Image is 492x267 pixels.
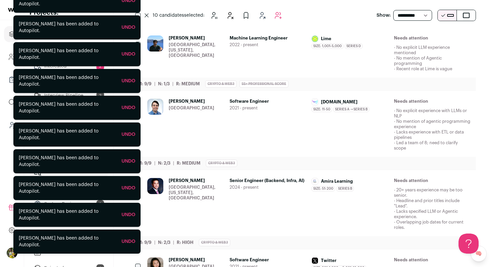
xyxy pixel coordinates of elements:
[199,239,230,246] div: Crypto & Web3
[7,248,17,258] button: Open dropdown
[158,82,170,86] span: N: 1/3
[138,161,200,166] ul: | |
[230,105,307,111] span: 2021 - present
[394,178,471,183] h2: Needs attention
[7,248,17,258] img: 6689865-medium_jpg
[158,240,170,245] span: N: 2/3
[312,107,332,112] span: Size: 11-50
[459,234,479,254] iframe: Help Scout Beacon - Open
[207,9,221,22] button: Snooze
[205,80,237,88] div: Crypto & Web3
[169,178,224,183] span: [PERSON_NAME]
[8,8,16,12] img: wellfound-shorthand-0d5821cbd27db2630d0214b213865d53afaa358527fdda9d0ea32b1df1b89c2c.svg
[177,240,193,245] span: R: High
[394,45,471,72] p: - No explicit LLM experience mentioned - No mention of Agentic programming - Recent role at Lime ...
[169,185,224,201] div: [GEOGRAPHIC_DATA], [US_STATE], [GEOGRAPHIC_DATA]
[147,99,471,162] a: [PERSON_NAME] [GEOGRAPHIC_DATA] Software Engineer 2021 - present [DOMAIN_NAME] Size: 11-50 Series...
[312,36,318,42] img: a77ba25dacaee3e3e36d67d5cc2666ed2152d8aec1e835933c623b86af259743.jpg
[230,42,307,48] span: 2022 - present
[19,101,116,114] div: [PERSON_NAME] has been added to Autopilot.
[239,80,289,88] div: 55+ professional score
[121,186,135,190] a: Undo
[19,21,116,34] div: [PERSON_NAME] has been added to Autopilot.
[312,99,318,105] img: 1ed5f7bdcecefbf7048e7f511fbf548790e6c5ddf416a6d799897eec8cba5c77.png
[206,160,237,167] div: Crypto & Web3
[138,240,152,245] span: M: 9/9
[321,99,357,105] span: [DOMAIN_NAME]
[394,108,471,151] p: - No explicit experience with LLMs or NLP - No mention of agentic programming experience - Lacks ...
[239,9,253,22] button: Add to Prospects
[147,178,163,194] img: 1dda7d2a059095e6791f9a52b978eeced9fcfd292c64f0b630b5cf09da318258
[169,42,224,58] div: [GEOGRAPHIC_DATA], [US_STATE], [GEOGRAPHIC_DATA]
[121,105,135,110] a: Undo
[312,43,343,49] span: Size: 1,001-5,000
[169,35,224,41] span: [PERSON_NAME]
[230,99,307,104] span: Software Engineer
[4,117,20,133] a: Leads (Backoffice)
[19,235,116,248] div: [PERSON_NAME] has been added to Autopilot.
[321,36,331,41] span: Lime
[19,208,116,221] div: [PERSON_NAME] has been added to Autopilot.
[394,257,471,263] h2: Needs attention
[394,35,471,41] h2: Needs attention
[255,9,269,22] button: Add to Shortlist
[176,82,200,86] span: R: Medium
[121,159,135,164] a: Undo
[147,99,163,115] img: 9f7a62fb710a3023abf16b3949b4ef5e09b851c02ab8faa8fc7d80d326210750
[4,72,20,88] a: Company Lists
[333,107,369,112] span: Series A → Series B
[345,43,362,49] span: Series D
[121,25,135,30] a: Undo
[121,132,135,137] a: Undo
[230,178,307,183] span: Senior Engineer (Backend, Infra, AI)
[138,240,193,245] ul: | |
[19,48,116,61] div: [PERSON_NAME] has been added to Autopilot.
[19,155,116,168] div: [PERSON_NAME] has been added to Autopilot.
[394,187,471,230] p: - 20+ years experience may be too senior. - Headline and prior titles include "Lead". - Lacks spe...
[312,258,318,264] img: e5e7634e5d1a1ec110214c83514b02d6c09da941cbfdff9e6923ed4b53648734.jpg
[312,186,335,191] span: Size: 51-200
[321,179,353,184] span: Amira Learning
[121,79,135,83] a: Undo
[169,99,214,104] span: [PERSON_NAME]
[138,82,152,86] span: M: 9/9
[138,81,200,87] ul: | |
[271,9,285,22] button: Add to Autopilot
[4,26,20,42] a: Projects
[223,9,237,22] button: Hide
[471,246,487,262] a: 🧠
[153,12,204,19] span: selected:
[321,258,336,263] span: Twitter
[147,178,471,241] a: [PERSON_NAME] [GEOGRAPHIC_DATA], [US_STATE], [GEOGRAPHIC_DATA] Senior Engineer (Backend, Infra, A...
[147,35,163,52] img: e6e292fa2f9dd41eb6aec1ee9300f3ecd5f76c6f49a5df49ab6165cb00015019
[158,161,170,165] span: N: 2/3
[377,12,391,19] p: Show:
[169,105,214,111] div: [GEOGRAPHIC_DATA]
[336,186,354,191] span: Series B
[138,161,152,165] span: M: 9/9
[121,239,135,244] a: Undo
[19,74,116,88] div: [PERSON_NAME] has been added to Autopilot.
[230,35,307,41] span: Machine Learning Engineer
[153,13,184,18] span: 10 candidates
[312,179,318,184] img: ddc7afe650ea48867a435b135dac44c476423eb889b6264144654edfe2f11b81.jpg
[230,185,307,190] span: 2024 - present
[147,35,471,82] a: [PERSON_NAME] [GEOGRAPHIC_DATA], [US_STATE], [GEOGRAPHIC_DATA] Machine Learning Engineer 2022 - p...
[169,257,214,263] span: [PERSON_NAME]
[121,52,135,57] a: Undo
[19,181,116,195] div: [PERSON_NAME] has been added to Autopilot.
[4,49,20,65] a: Company and ATS Settings
[394,99,471,104] h2: Needs attention
[121,212,135,217] a: Undo
[19,128,116,141] div: [PERSON_NAME] has been added to Autopilot.
[230,257,307,263] span: Software Engineer
[177,161,200,165] span: R: Medium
